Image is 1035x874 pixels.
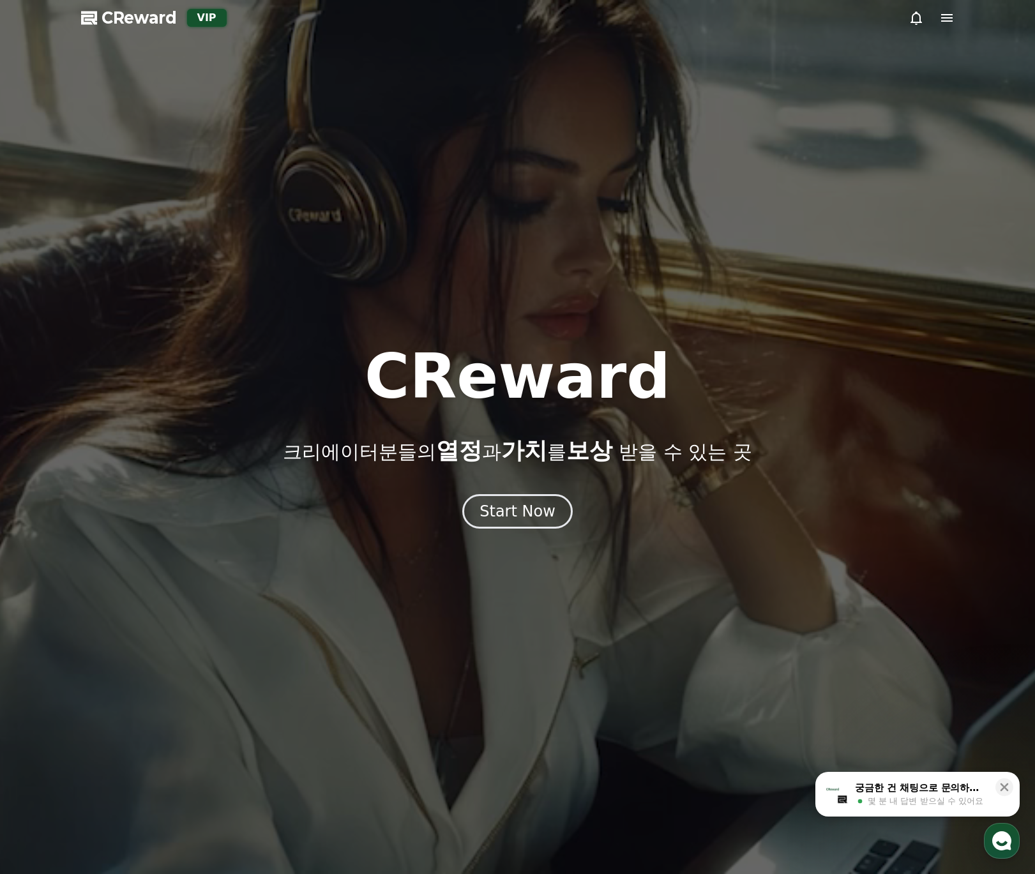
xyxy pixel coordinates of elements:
span: 보상 [566,437,612,463]
div: Start Now [480,501,555,522]
div: VIP [187,9,227,27]
p: 크리에이터분들의 과 를 받을 수 있는 곳 [283,438,752,463]
button: Start Now [462,494,573,529]
span: 열정 [436,437,482,463]
a: Start Now [462,507,573,519]
h1: CReward [365,346,670,407]
a: CReward [81,8,177,28]
span: CReward [102,8,177,28]
span: 가치 [501,437,547,463]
